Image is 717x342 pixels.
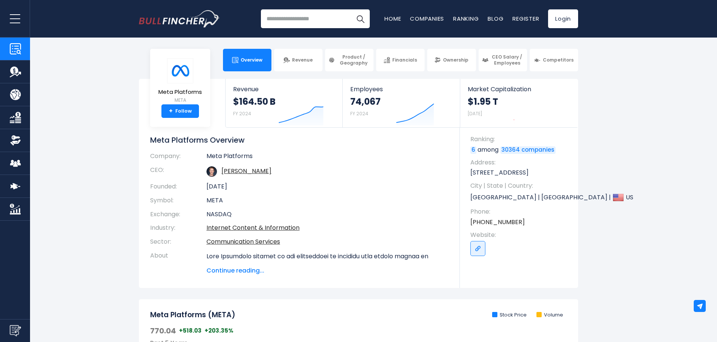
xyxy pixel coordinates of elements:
[384,15,401,23] a: Home
[470,241,485,256] a: Go to link
[206,180,449,194] td: [DATE]
[205,327,233,334] span: +203.35%
[470,182,571,190] span: City | State | Country:
[158,89,202,95] span: Meta Platforms
[470,208,571,216] span: Phone:
[548,9,578,28] a: Login
[488,15,503,23] a: Blog
[206,223,300,232] a: Internet Content & Information
[492,312,527,318] li: Stock Price
[150,208,206,221] th: Exchange:
[350,86,452,93] span: Employees
[470,192,571,203] p: [GEOGRAPHIC_DATA] | [GEOGRAPHIC_DATA] | US
[150,180,206,194] th: Founded:
[139,10,220,27] a: Go to homepage
[233,96,276,107] strong: $164.50 B
[468,110,482,117] small: [DATE]
[350,96,381,107] strong: 74,067
[500,146,556,154] a: 30364 companies
[161,104,199,118] a: +Follow
[512,15,539,23] a: Register
[468,96,498,107] strong: $1.95 T
[206,194,449,208] td: META
[150,135,449,145] h1: Meta Platforms Overview
[158,97,202,104] small: META
[453,15,479,23] a: Ranking
[470,231,571,239] span: Website:
[427,49,476,71] a: Ownership
[470,146,476,154] a: 6
[337,54,370,66] span: Product / Geography
[206,237,280,246] a: Communication Services
[350,110,368,117] small: FY 2024
[470,135,571,143] span: Ranking:
[139,10,220,27] img: Bullfincher logo
[150,163,206,180] th: CEO:
[536,312,563,318] li: Volume
[169,108,173,115] strong: +
[150,194,206,208] th: Symbol:
[392,57,417,63] span: Financials
[233,110,251,117] small: FY 2024
[292,57,313,63] span: Revenue
[470,146,571,154] p: among
[325,49,374,71] a: Product / Geography
[158,58,202,105] a: Meta Platforms META
[206,166,217,177] img: mark-zuckerberg.jpg
[150,249,206,275] th: About
[206,152,449,163] td: Meta Platforms
[470,158,571,167] span: Address:
[410,15,444,23] a: Companies
[376,49,425,71] a: Financials
[206,208,449,221] td: NASDAQ
[150,235,206,249] th: Sector:
[179,327,202,334] span: +518.03
[543,57,574,63] span: Competitors
[530,49,578,71] a: Competitors
[206,266,449,275] span: Continue reading...
[351,9,370,28] button: Search
[470,169,571,177] p: [STREET_ADDRESS]
[223,49,271,71] a: Overview
[274,49,322,71] a: Revenue
[221,167,271,175] a: ceo
[479,49,527,71] a: CEO Salary / Employees
[491,54,524,66] span: CEO Salary / Employees
[10,135,21,146] img: Ownership
[233,86,335,93] span: Revenue
[150,152,206,163] th: Company:
[460,79,577,127] a: Market Capitalization $1.95 T [DATE]
[470,218,525,226] a: [PHONE_NUMBER]
[226,79,342,127] a: Revenue $164.50 B FY 2024
[241,57,262,63] span: Overview
[150,326,176,336] span: 770.04
[468,86,570,93] span: Market Capitalization
[343,79,459,127] a: Employees 74,067 FY 2024
[443,57,468,63] span: Ownership
[150,221,206,235] th: Industry:
[150,310,235,320] h2: Meta Platforms (META)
